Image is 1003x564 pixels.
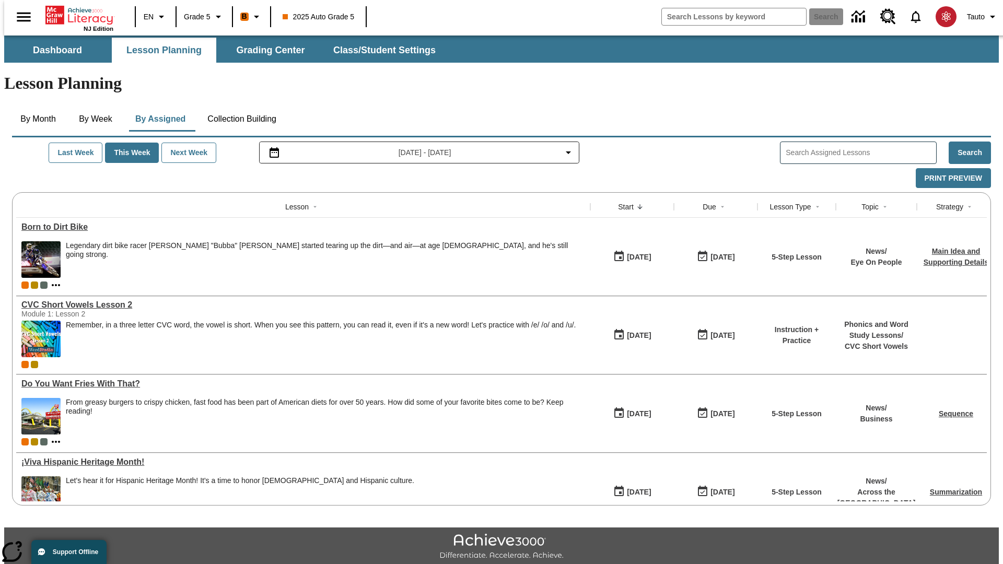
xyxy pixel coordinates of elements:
[936,202,963,212] div: Strategy
[693,247,738,267] button: 10/15/25: Last day the lesson can be accessed
[285,202,309,212] div: Lesson
[218,38,323,63] button: Grading Center
[21,476,61,513] img: A photograph of Hispanic women participating in a parade celebrating Hispanic culture. The women ...
[264,146,575,159] button: Select the date range menu item
[126,44,202,56] span: Lesson Planning
[439,534,564,560] img: Achieve3000 Differentiate Accelerate Achieve
[662,8,806,25] input: search field
[610,404,655,424] button: 10/15/25: First time the lesson was available
[21,281,29,289] div: Current Class
[939,409,973,418] a: Sequence
[127,107,194,132] button: By Assigned
[618,202,634,212] div: Start
[772,487,822,498] p: 5-Step Lesson
[902,3,929,30] a: Notifications
[144,11,154,22] span: EN
[850,257,902,268] p: Eye On People
[31,438,38,445] div: New 2025 class
[139,7,172,26] button: Language: EN, Select a language
[703,202,716,212] div: Due
[49,143,102,163] button: Last Week
[860,414,892,425] p: Business
[84,26,113,32] span: NJ Edition
[112,38,216,63] button: Lesson Planning
[841,341,912,352] p: CVC Short Vowels
[66,476,414,513] div: Let's hear it for Hispanic Heritage Month! It's a time to honor Hispanic Americans and Hispanic c...
[763,324,831,346] p: Instruction + Practice
[8,2,39,32] button: Open side menu
[693,482,738,502] button: 10/13/25: Last day the lesson can be accessed
[967,11,985,22] span: Tauto
[627,251,651,264] div: [DATE]
[716,201,729,213] button: Sort
[811,201,824,213] button: Sort
[53,548,98,556] span: Support Offline
[710,486,734,499] div: [DATE]
[772,408,822,419] p: 5-Step Lesson
[66,321,576,357] div: Remember, in a three letter CVC word, the vowel is short. When you see this pattern, you can read...
[21,300,585,310] a: CVC Short Vowels Lesson 2, Lessons
[66,398,585,434] div: From greasy burgers to crispy chicken, fast food has been part of American diets for over 50 year...
[12,107,64,132] button: By Month
[21,438,29,445] div: Current Class
[21,222,585,232] div: Born to Dirt Bike
[21,379,585,389] a: Do You Want Fries With That?, Lessons
[936,6,957,27] img: avatar image
[4,36,999,63] div: SubNavbar
[634,201,646,213] button: Sort
[949,142,991,164] button: Search
[850,246,902,257] p: News /
[309,201,321,213] button: Sort
[710,407,734,420] div: [DATE]
[924,247,988,266] a: Main Idea and Supporting Details
[5,38,110,63] button: Dashboard
[845,3,874,31] a: Data Center
[710,329,734,342] div: [DATE]
[45,4,113,32] div: Home
[837,487,916,509] p: Across the [GEOGRAPHIC_DATA]
[786,145,936,160] input: Search Assigned Lessons
[861,202,879,212] div: Topic
[105,143,159,163] button: This Week
[31,540,107,564] button: Support Offline
[283,11,355,22] span: 2025 Auto Grade 5
[31,361,38,368] div: New 2025 class
[21,457,585,467] div: ¡Viva Hispanic Heritage Month!
[21,310,178,318] div: Module 1: Lesson 2
[180,7,229,26] button: Grade: Grade 5, Select a grade
[184,11,211,22] span: Grade 5
[66,476,414,485] div: Let's hear it for Hispanic Heritage Month! It's a time to honor [DEMOGRAPHIC_DATA] and Hispanic c...
[21,241,61,278] img: Motocross racer James Stewart flies through the air on his dirt bike.
[4,74,999,93] h1: Lesson Planning
[399,147,451,158] span: [DATE] - [DATE]
[879,201,891,213] button: Sort
[45,5,113,26] a: Home
[963,7,1003,26] button: Profile/Settings
[242,10,247,23] span: B
[610,325,655,345] button: 10/15/25: First time the lesson was available
[333,44,436,56] span: Class/Student Settings
[874,3,902,31] a: Resource Center, Will open in new tab
[161,143,216,163] button: Next Week
[33,44,82,56] span: Dashboard
[66,398,585,416] div: From greasy burgers to crispy chicken, fast food has been part of American diets for over 50 year...
[841,319,912,341] p: Phonics and Word Study Lessons /
[40,438,48,445] div: OL 2025 Auto Grade 6
[31,281,38,289] div: New 2025 class
[772,252,822,263] p: 5-Step Lesson
[4,38,445,63] div: SubNavbar
[50,436,62,448] button: Show more classes
[236,7,267,26] button: Boost Class color is orange. Change class color
[21,398,61,434] img: One of the first McDonald's stores, with the iconic red sign and golden arches.
[929,3,963,30] button: Select a new avatar
[66,241,585,278] div: Legendary dirt bike racer James "Bubba" Stewart started tearing up the dirt—and air—at age 4, and...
